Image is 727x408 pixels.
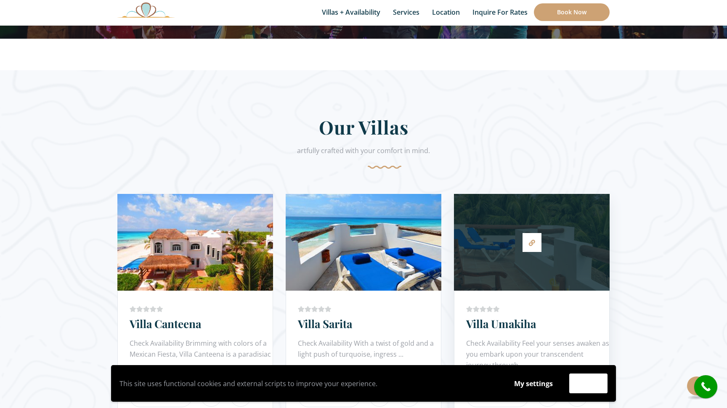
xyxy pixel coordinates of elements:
[119,377,498,390] p: This site uses functional cookies and external scripts to improve your experience.
[466,338,609,371] div: Check Availability Feel your senses awaken as you embark upon your transcendent journey through ...
[117,2,175,18] img: Awesome Logo
[534,3,610,21] a: Book Now
[694,375,717,398] a: call
[117,115,610,144] h2: Our Villas
[466,316,536,331] a: Villa Umakiha
[506,374,561,393] button: My settings
[696,377,715,396] i: call
[298,338,441,371] div: Check Availability With a twist of gold and a light push of turquoise, ingress ...
[569,374,608,393] button: Accept
[130,316,201,331] a: Villa Canteena
[298,316,352,331] a: Villa Sarita
[117,144,610,169] div: artfully crafted with your comfort in mind.
[130,338,273,371] div: Check Availability Brimming with colors of a Mexican Fiesta, Villa Canteena is a paradisiac ...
